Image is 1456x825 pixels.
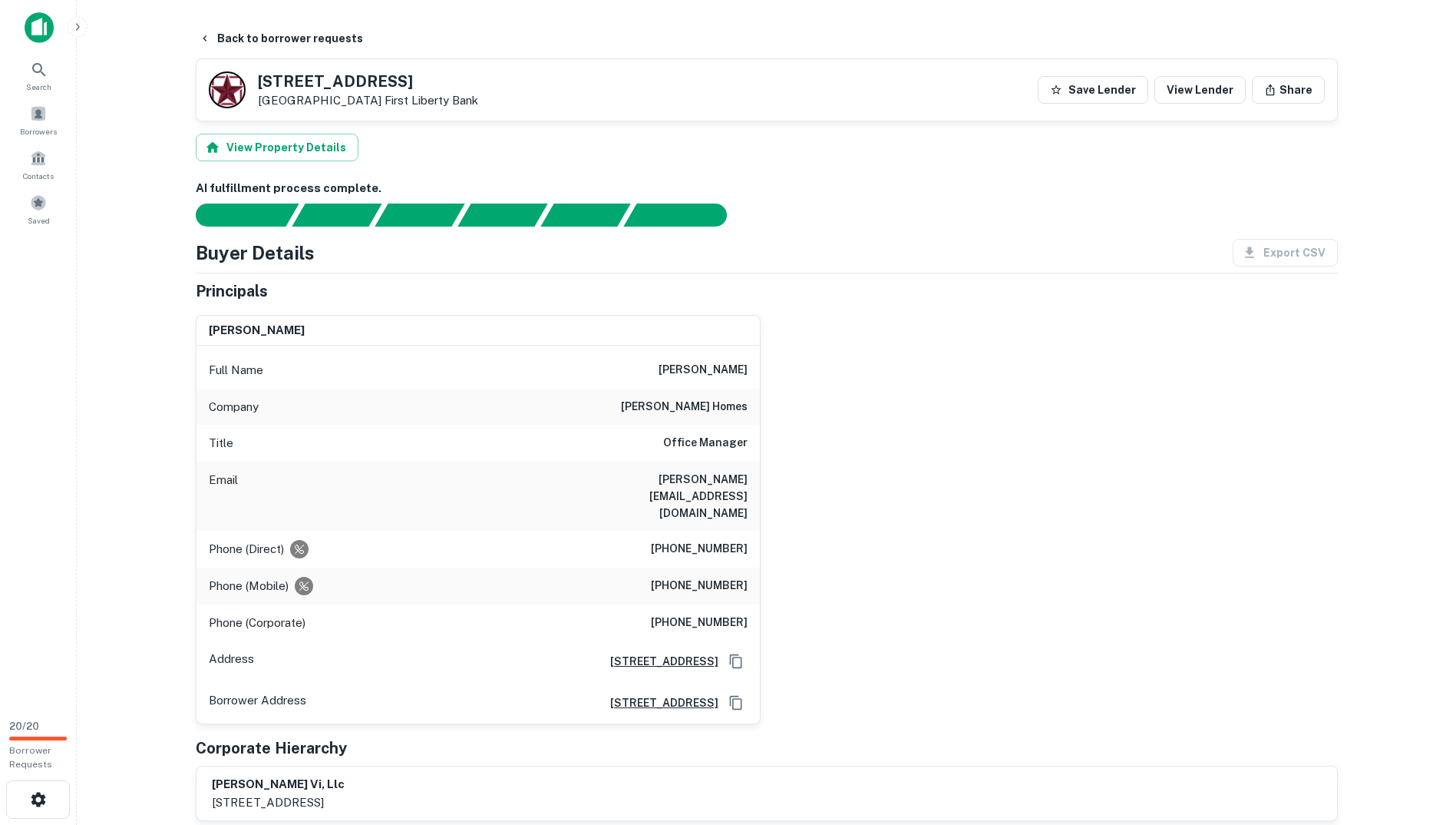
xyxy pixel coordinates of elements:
a: Borrowers [5,99,72,141]
div: Requests to not be contacted at this number [290,540,309,558]
div: Your request is received and processing... [292,204,381,227]
p: Company [209,398,259,416]
p: Phone (Corporate) [209,614,305,632]
h5: [STREET_ADDRESS] [258,74,478,89]
h6: [PERSON_NAME] vi, llc [212,776,345,794]
h6: [PERSON_NAME] homes [621,398,748,416]
p: Title [209,434,233,452]
a: Search [5,55,72,96]
a: First Liberty Bank [385,94,478,107]
button: Share [1252,76,1325,104]
h5: Principals [196,280,268,303]
button: View Property Details [196,134,358,161]
span: Contacts [23,170,54,182]
p: [GEOGRAPHIC_DATA] [258,94,478,108]
p: Email [209,471,238,522]
div: AI fulfillment process complete. [624,204,745,227]
span: Saved [28,214,50,227]
p: [STREET_ADDRESS] [212,794,345,812]
p: Borrower Address [209,691,306,714]
span: Search [26,81,51,93]
button: Copy Address [725,650,748,673]
h6: [PERSON_NAME] [659,361,748,379]
button: Back to borrower requests [193,25,369,52]
h6: Office Manager [663,434,748,452]
span: Borrowers [20,125,57,137]
a: View Lender [1154,76,1246,104]
h6: [PERSON_NAME][EMAIL_ADDRESS][DOMAIN_NAME] [563,471,748,522]
h4: Buyer Details [196,239,315,267]
span: Borrower Requests [9,745,52,770]
img: capitalize-icon.png [25,12,54,43]
h6: AI fulfillment process complete. [196,180,1338,197]
h6: [PERSON_NAME] [209,322,305,340]
button: Copy Address [725,691,748,714]
a: [STREET_ADDRESS] [598,694,718,711]
div: Principals found, AI now looking for contact information... [457,204,547,227]
button: Save Lender [1038,76,1148,104]
h6: [PHONE_NUMBER] [651,577,748,595]
a: Saved [5,188,72,230]
p: Phone (Mobile) [209,577,289,595]
iframe: Chat Widget [1379,702,1456,776]
p: Address [209,650,254,673]
a: [STREET_ADDRESS] [598,653,718,670]
h5: Corporate Hierarchy [196,737,347,760]
div: Requests to not be contacted at this number [295,577,313,595]
p: Phone (Direct) [209,540,284,558]
a: Contacts [5,144,72,185]
span: 20 / 20 [9,721,39,732]
p: Full Name [209,361,263,379]
div: Sending borrower request to AI... [177,204,292,227]
h6: [PHONE_NUMBER] [651,614,748,632]
h6: [PHONE_NUMBER] [651,540,748,558]
div: Documents found, AI parsing details... [375,204,464,227]
div: Principals found, still searching for contact information. This may take time... [540,204,630,227]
